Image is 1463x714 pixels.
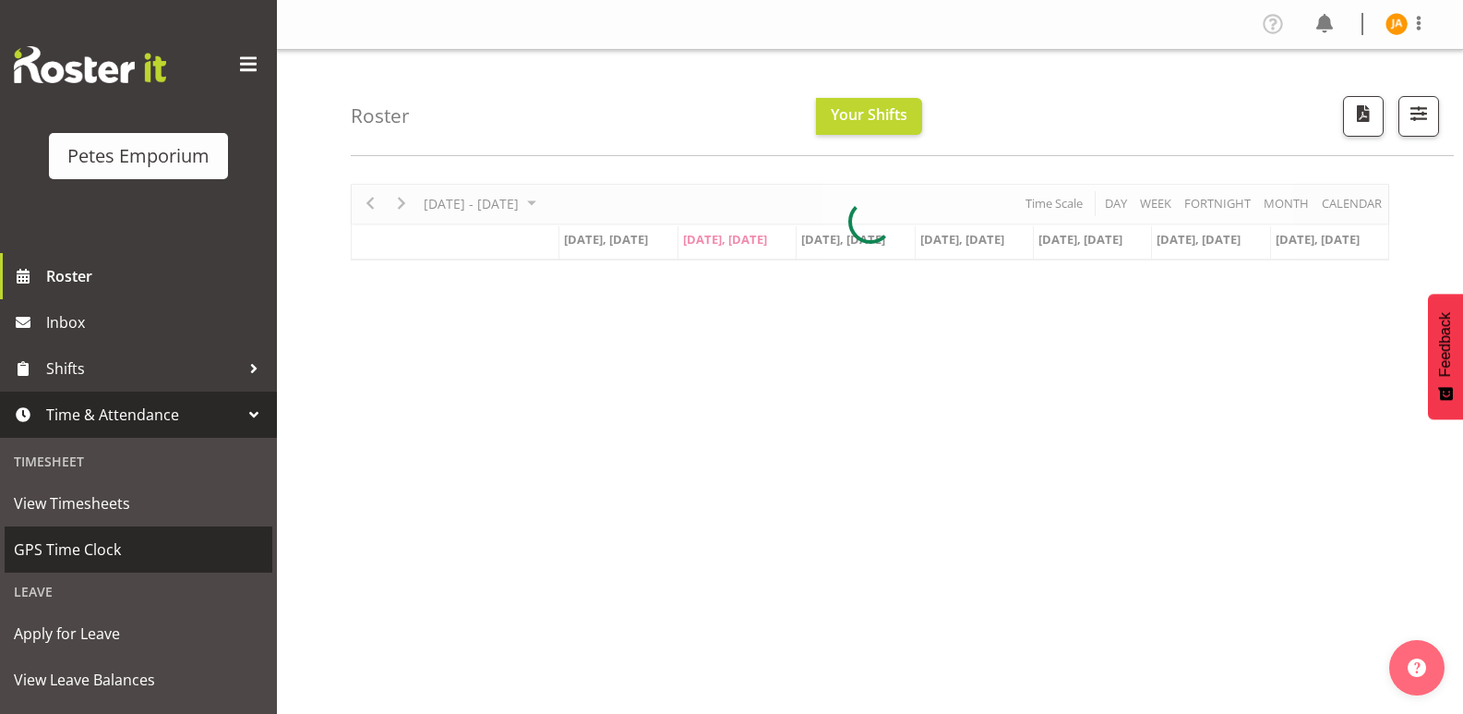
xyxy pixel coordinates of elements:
[1343,96,1384,137] button: Download a PDF of the roster according to the set date range.
[1428,294,1463,419] button: Feedback - Show survey
[5,526,272,573] a: GPS Time Clock
[5,611,272,657] a: Apply for Leave
[46,355,240,382] span: Shifts
[5,573,272,611] div: Leave
[1408,659,1426,677] img: help-xxl-2.png
[351,105,410,127] h4: Roster
[816,98,922,135] button: Your Shifts
[46,262,268,290] span: Roster
[1385,13,1408,35] img: jeseryl-armstrong10788.jpg
[46,401,240,429] span: Time & Attendance
[14,46,166,83] img: Rosterit website logo
[5,442,272,480] div: Timesheet
[1398,96,1439,137] button: Filter Shifts
[46,309,268,336] span: Inbox
[14,666,263,694] span: View Leave Balances
[67,142,210,170] div: Petes Emporium
[14,536,263,563] span: GPS Time Clock
[14,620,263,647] span: Apply for Leave
[831,104,907,125] span: Your Shifts
[5,480,272,526] a: View Timesheets
[14,490,263,517] span: View Timesheets
[5,657,272,703] a: View Leave Balances
[1437,312,1454,377] span: Feedback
